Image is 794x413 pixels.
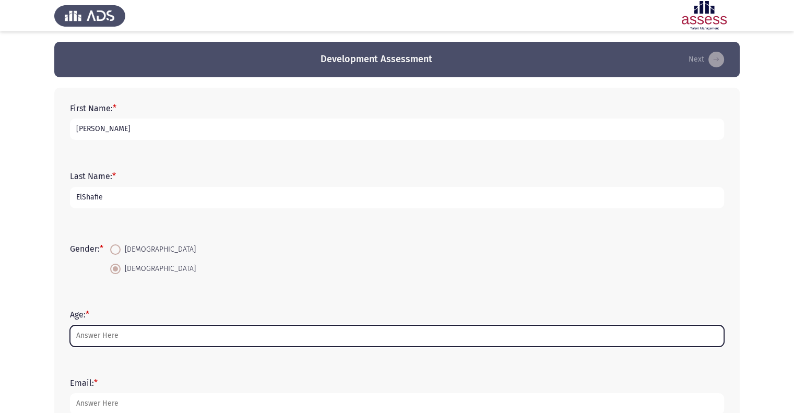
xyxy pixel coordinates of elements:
[121,243,196,256] span: [DEMOGRAPHIC_DATA]
[70,119,724,140] input: add answer text
[70,378,98,388] label: Email:
[669,1,740,30] img: Assessment logo of Development Assessment R1 (EN/AR)
[54,1,125,30] img: Assess Talent Management logo
[70,244,103,254] label: Gender:
[70,187,724,208] input: add answer text
[70,171,116,181] label: Last Name:
[70,325,724,347] input: add answer text
[70,103,116,113] label: First Name:
[685,51,727,68] button: load next page
[121,263,196,275] span: [DEMOGRAPHIC_DATA]
[70,310,89,320] label: Age:
[321,53,432,66] h3: Development Assessment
